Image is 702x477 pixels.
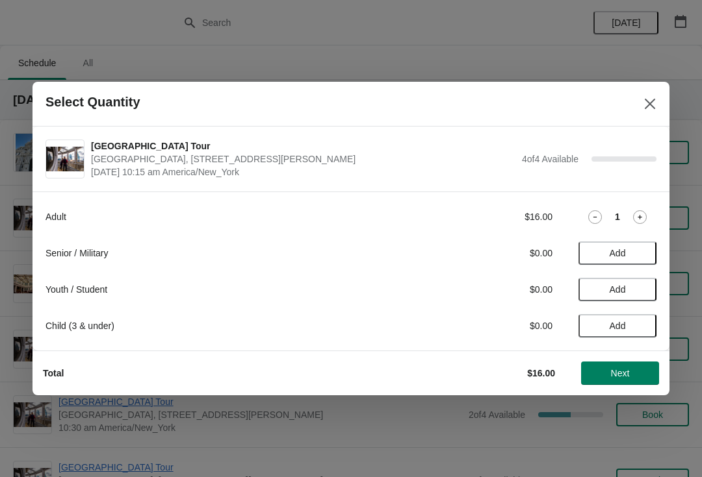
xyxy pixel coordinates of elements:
[611,368,630,378] span: Next
[527,368,555,378] strong: $16.00
[91,165,515,178] span: [DATE] 10:15 am America/New_York
[578,314,656,337] button: Add
[432,283,552,296] div: $0.00
[45,247,406,260] div: Senior / Military
[432,319,552,332] div: $0.00
[91,153,515,165] span: [GEOGRAPHIC_DATA], [STREET_ADDRESS][PERSON_NAME]
[578,278,656,301] button: Add
[610,321,626,331] span: Add
[615,210,620,223] strong: 1
[638,92,662,116] button: Close
[45,210,406,223] div: Adult
[432,247,552,260] div: $0.00
[45,95,140,110] h2: Select Quantity
[581,361,659,385] button: Next
[43,368,64,378] strong: Total
[610,248,626,258] span: Add
[45,319,406,332] div: Child (3 & under)
[522,154,578,164] span: 4 of 4 Available
[45,283,406,296] div: Youth / Student
[91,140,515,153] span: [GEOGRAPHIC_DATA] Tour
[46,147,84,172] img: City Hall Tower Tour | City Hall Visitor Center, 1400 John F Kennedy Boulevard Suite 121, Philade...
[610,284,626,295] span: Add
[432,210,552,223] div: $16.00
[578,241,656,265] button: Add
